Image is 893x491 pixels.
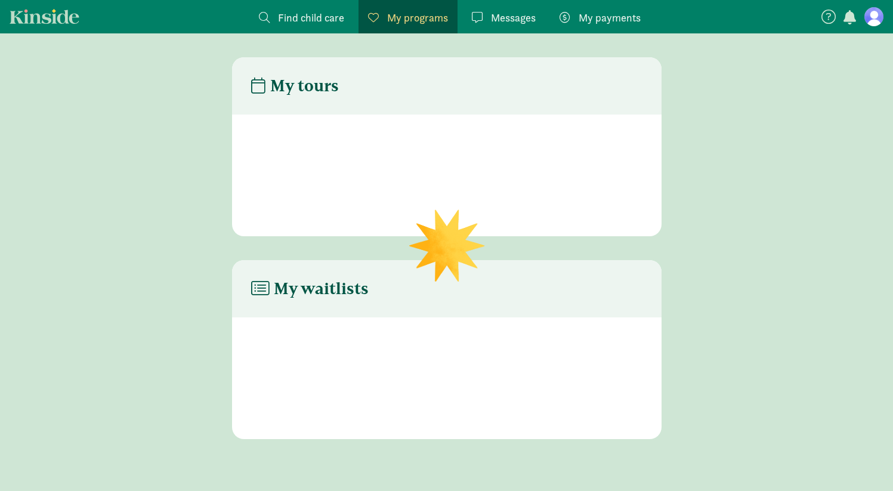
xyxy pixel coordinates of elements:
[278,10,344,26] span: Find child care
[491,10,536,26] span: Messages
[10,9,79,24] a: Kinside
[387,10,448,26] span: My programs
[251,279,369,298] h4: My waitlists
[251,76,339,95] h4: My tours
[579,10,641,26] span: My payments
